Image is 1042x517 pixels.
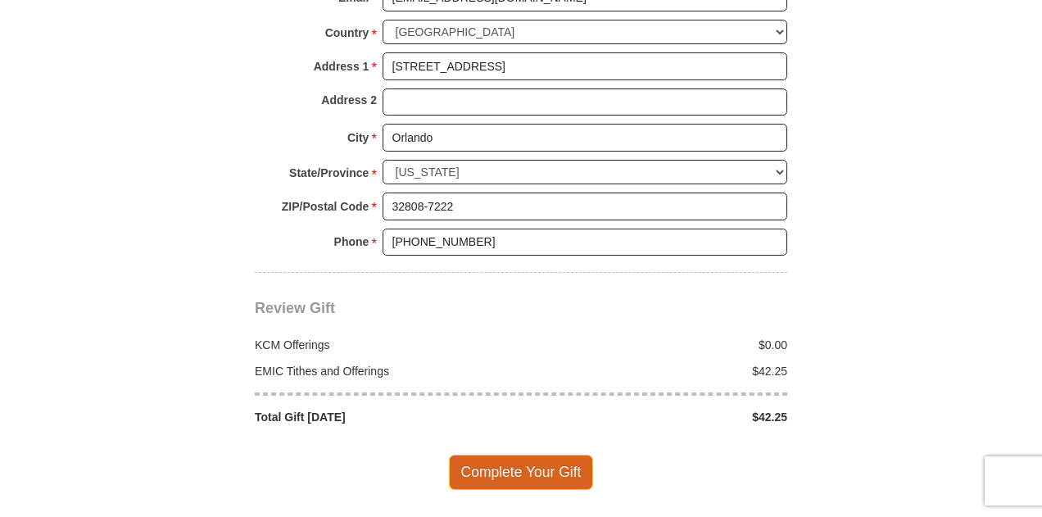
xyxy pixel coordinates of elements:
[325,21,369,44] strong: Country
[247,363,522,379] div: EMIC Tithes and Offerings
[255,300,335,316] span: Review Gift
[521,409,796,425] div: $42.25
[282,195,369,218] strong: ZIP/Postal Code
[347,126,369,149] strong: City
[289,161,369,184] strong: State/Province
[521,363,796,379] div: $42.25
[449,455,594,489] span: Complete Your Gift
[314,55,369,78] strong: Address 1
[321,88,377,111] strong: Address 2
[334,230,369,253] strong: Phone
[521,337,796,353] div: $0.00
[247,337,522,353] div: KCM Offerings
[247,409,522,425] div: Total Gift [DATE]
